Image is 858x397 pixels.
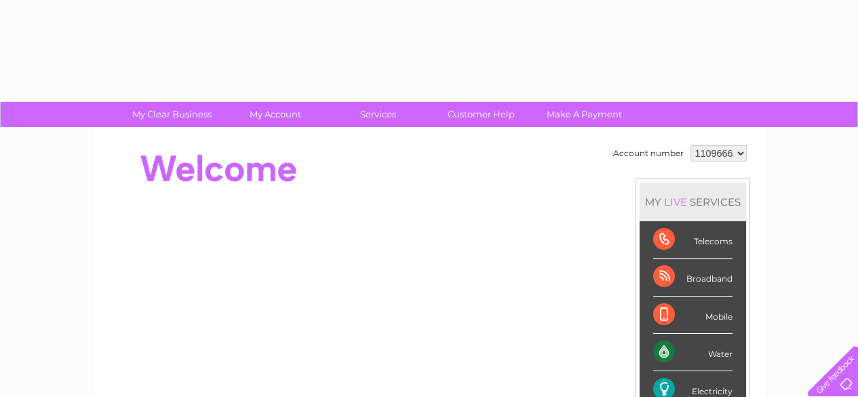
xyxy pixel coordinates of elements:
[653,221,733,259] div: Telecoms
[653,259,733,296] div: Broadband
[661,195,690,208] div: LIVE
[116,102,228,127] a: My Clear Business
[219,102,331,127] a: My Account
[322,102,434,127] a: Services
[653,334,733,371] div: Water
[425,102,537,127] a: Customer Help
[610,142,687,165] td: Account number
[528,102,640,127] a: Make A Payment
[640,183,746,221] div: MY SERVICES
[653,297,733,334] div: Mobile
